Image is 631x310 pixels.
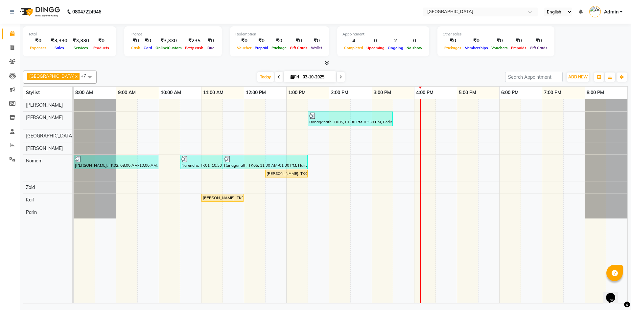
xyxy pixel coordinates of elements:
[48,37,70,45] div: ₹3,330
[490,46,509,50] span: Vouchers
[70,37,92,45] div: ₹3,330
[26,114,63,120] span: [PERSON_NAME]
[490,37,509,45] div: ₹0
[223,156,307,168] div: Ranaganath, TK05, 11:30 AM-01:30 PM, Haircut By Stylist - Men,Haircut By Stylist - [PERSON_NAME] ...
[235,46,253,50] span: Voucher
[309,46,324,50] span: Wallet
[270,37,288,45] div: ₹0
[365,37,386,45] div: 0
[567,72,589,82] button: ADD NEW
[181,156,222,168] div: Narendra, TK01, 10:30 AM-11:30 AM, Haircut By Stylist - Men
[463,46,490,50] span: Memberships
[74,156,158,168] div: [PERSON_NAME], TK02, 08:00 AM-10:00 AM, Haircut By Stylist - Men,Haircut By Stylist - [PERSON_NAM...
[568,74,588,79] span: ADD NEW
[26,102,63,108] span: [PERSON_NAME]
[287,88,307,97] a: 1:00 PM
[542,88,563,97] a: 7:00 PM
[603,284,624,303] iframe: chat widget
[81,73,91,78] span: +7
[72,3,101,21] b: 08047224946
[28,31,111,37] div: Total
[92,37,111,45] div: ₹0
[365,46,386,50] span: Upcoming
[509,46,528,50] span: Prepaids
[386,37,405,45] div: 2
[244,88,268,97] a: 12:00 PM
[92,46,111,50] span: Products
[28,37,48,45] div: ₹0
[342,37,365,45] div: 4
[26,90,40,95] span: Stylist
[159,88,183,97] a: 10:00 AM
[183,37,205,45] div: ₹235
[28,46,48,50] span: Expenses
[74,88,95,97] a: 8:00 AM
[309,113,392,125] div: Ranaganath, TK05, 01:30 PM-03:30 PM, Pedicure & Manicure - Pedi Pie Pedicure,Dandruff treatment (...
[142,46,154,50] span: Card
[585,88,606,97] a: 8:00 PM
[26,184,35,190] span: Zaid
[202,195,243,201] div: [PERSON_NAME], TK03, 11:00 AM-12:00 PM, Haircut By Stylist - Men
[301,72,334,82] input: 2025-10-03
[386,46,405,50] span: Ongoing
[329,88,350,97] a: 2:00 PM
[342,31,424,37] div: Appointment
[288,37,309,45] div: ₹0
[17,3,62,21] img: logo
[26,133,73,139] span: [GEOGRAPHIC_DATA]
[75,73,78,79] a: x
[528,37,549,45] div: ₹0
[342,46,365,50] span: Completed
[183,46,205,50] span: Petty cash
[457,88,478,97] a: 5:00 PM
[289,74,301,79] span: Fri
[26,158,42,164] span: Nomam
[443,37,463,45] div: ₹0
[235,37,253,45] div: ₹0
[589,6,601,17] img: Admin
[26,197,34,203] span: Kaif
[528,46,549,50] span: Gift Cards
[26,209,37,215] span: Parin
[405,46,424,50] span: No show
[129,31,217,37] div: Finance
[463,37,490,45] div: ₹0
[414,88,435,97] a: 4:00 PM
[206,46,216,50] span: Due
[443,31,549,37] div: Other sales
[205,37,217,45] div: ₹0
[288,46,309,50] span: Gift Cards
[154,46,183,50] span: Online/Custom
[372,88,393,97] a: 3:00 PM
[235,31,324,37] div: Redemption
[270,46,288,50] span: Package
[201,88,225,97] a: 11:00 AM
[72,46,90,50] span: Services
[29,73,75,79] span: [GEOGRAPHIC_DATA]
[257,72,274,82] span: Today
[405,37,424,45] div: 0
[142,37,154,45] div: ₹0
[500,88,520,97] a: 6:00 PM
[53,46,66,50] span: Sales
[505,72,563,82] input: Search Appointment
[129,37,142,45] div: ₹0
[266,171,307,176] div: [PERSON_NAME], TK04, 12:30 PM-01:30 PM, Haircut By Stylist - Men
[309,37,324,45] div: ₹0
[129,46,142,50] span: Cash
[253,37,270,45] div: ₹0
[604,9,619,15] span: Admin
[26,145,63,151] span: [PERSON_NAME]
[509,37,528,45] div: ₹0
[116,88,137,97] a: 9:00 AM
[154,37,183,45] div: ₹3,330
[443,46,463,50] span: Packages
[253,46,270,50] span: Prepaid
